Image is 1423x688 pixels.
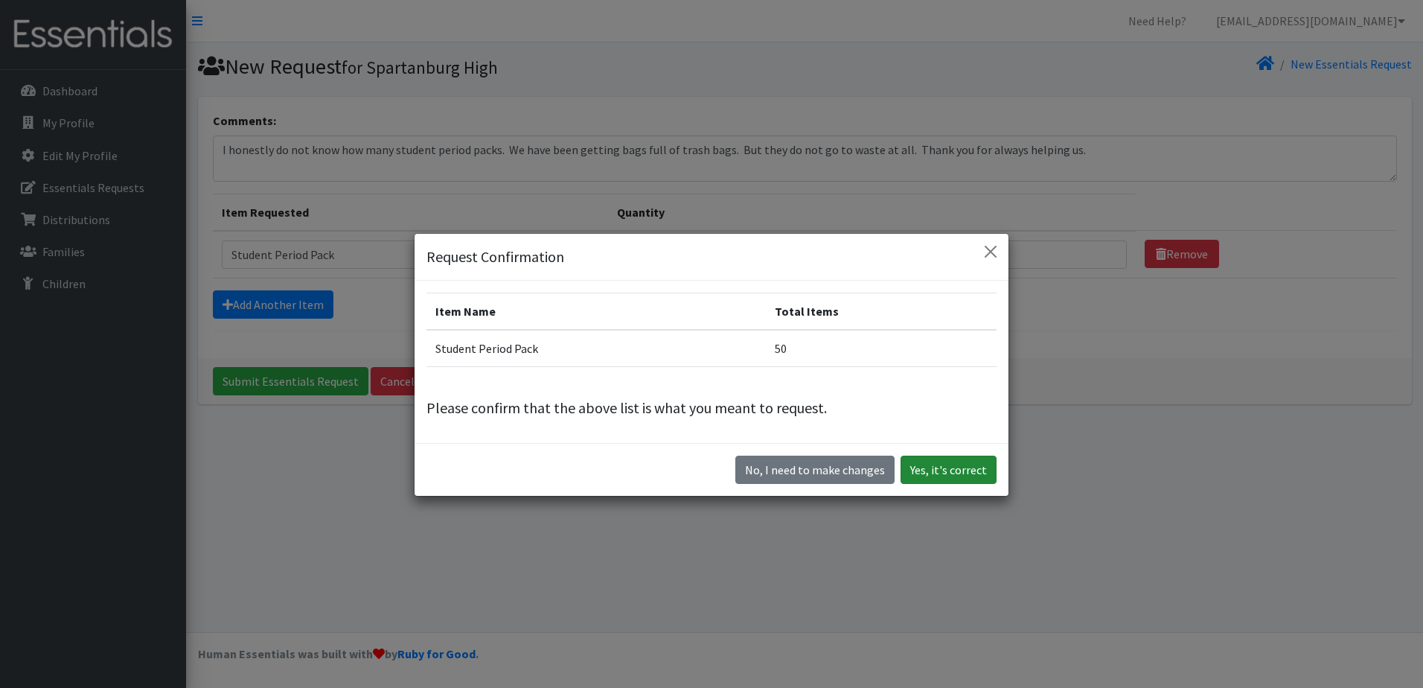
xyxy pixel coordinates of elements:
[766,330,997,367] td: 50
[766,293,997,331] th: Total Items
[979,240,1003,264] button: Close
[901,456,997,484] button: Yes, it's correct
[426,330,766,367] td: Student Period Pack
[426,246,564,268] h5: Request Confirmation
[735,456,895,484] button: No I need to make changes
[426,293,766,331] th: Item Name
[426,397,997,419] p: Please confirm that the above list is what you meant to request.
